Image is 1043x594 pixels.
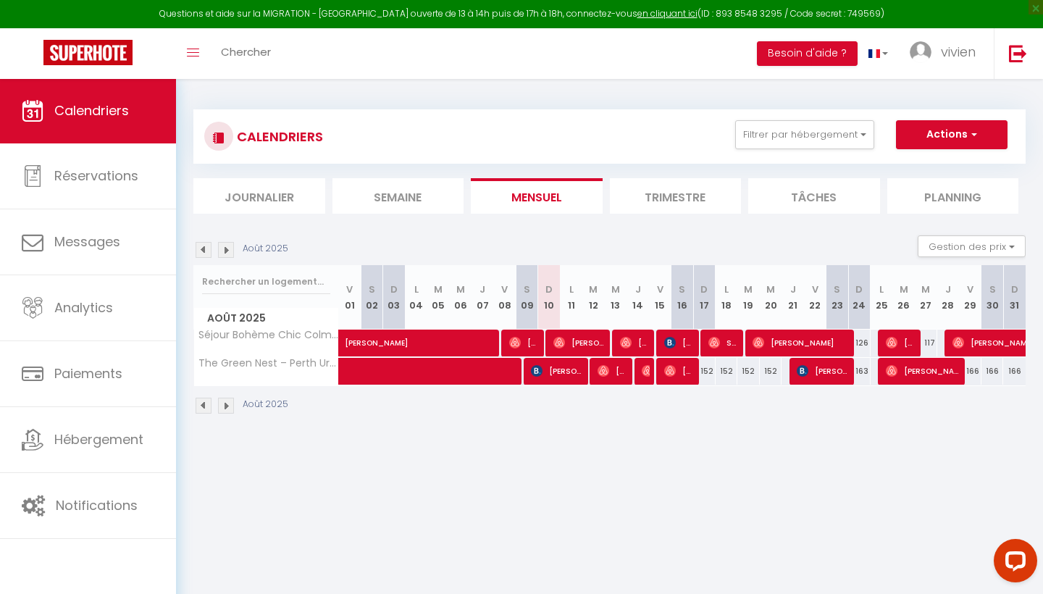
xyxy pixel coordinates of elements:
img: ... [910,41,931,63]
span: [PERSON_NAME] [886,357,960,385]
div: 166 [1003,358,1026,385]
span: [PERSON_NAME] [753,329,850,356]
span: [PERSON_NAME] [664,357,694,385]
span: [PERSON_NAME] [797,357,849,385]
span: Hébergement [54,430,143,448]
abbr: D [700,283,708,296]
th: 20 [760,265,782,330]
abbr: L [879,283,884,296]
abbr: S [369,283,375,296]
th: 10 [538,265,561,330]
li: Mensuel [471,178,603,214]
abbr: J [479,283,485,296]
abbr: M [900,283,908,296]
abbr: D [855,283,863,296]
th: 02 [361,265,383,330]
span: [PERSON_NAME] [531,357,583,385]
abbr: S [834,283,840,296]
div: 117 [915,330,937,356]
abbr: D [545,283,553,296]
th: 23 [826,265,849,330]
abbr: M [434,283,443,296]
div: 163 [848,358,871,385]
li: Semaine [332,178,464,214]
span: Notifications [56,496,138,514]
th: 12 [582,265,605,330]
abbr: M [921,283,930,296]
th: 31 [1003,265,1026,330]
abbr: M [766,283,775,296]
div: 152 [737,358,760,385]
li: Planning [887,178,1019,214]
th: 24 [848,265,871,330]
th: 16 [671,265,693,330]
iframe: LiveChat chat widget [982,533,1043,594]
th: 15 [649,265,671,330]
th: 21 [782,265,804,330]
th: 11 [560,265,582,330]
span: Réservations [54,167,138,185]
a: ... vivien [899,28,994,79]
img: logout [1009,44,1027,62]
abbr: S [989,283,996,296]
abbr: V [346,283,353,296]
th: 19 [737,265,760,330]
th: 08 [494,265,516,330]
abbr: L [414,283,419,296]
th: 18 [716,265,738,330]
span: [PERSON_NAME] [886,329,916,356]
th: 06 [449,265,472,330]
a: en cliquant ici [637,7,698,20]
span: [PERSON_NAME] [553,329,606,356]
button: Besoin d'aide ? [757,41,858,66]
div: 152 [716,358,738,385]
abbr: V [967,283,973,296]
span: vivien [941,43,976,61]
th: 13 [605,265,627,330]
a: Chercher [210,28,282,79]
th: 05 [427,265,450,330]
span: The Green Nest – Perth Urban Nature Retreat [196,358,341,369]
span: [PERSON_NAME] [345,322,578,349]
p: Août 2025 [243,242,288,256]
th: 28 [937,265,960,330]
span: [PERSON_NAME] [509,329,539,356]
th: 17 [693,265,716,330]
abbr: S [679,283,685,296]
abbr: L [724,283,729,296]
th: 03 [383,265,406,330]
h3: CALENDRIERS [233,120,323,153]
span: Sebastiaan Verschuren [708,329,738,356]
abbr: J [945,283,951,296]
abbr: M [744,283,753,296]
span: Analytics [54,298,113,317]
abbr: V [812,283,818,296]
span: Chercher [221,44,271,59]
abbr: M [589,283,598,296]
th: 26 [892,265,915,330]
span: Calendriers [54,101,129,120]
th: 22 [804,265,826,330]
abbr: J [635,283,641,296]
span: Août 2025 [194,308,338,329]
a: [PERSON_NAME] [339,330,361,357]
div: 152 [760,358,782,385]
li: Tâches [748,178,880,214]
abbr: S [524,283,530,296]
th: 29 [959,265,981,330]
span: [PERSON_NAME] [642,357,649,385]
span: Paiements [54,364,122,382]
p: Août 2025 [243,398,288,411]
th: 14 [627,265,649,330]
th: 07 [472,265,494,330]
li: Journalier [193,178,325,214]
div: 126 [848,330,871,356]
span: Séjour Bohème Chic Colmar Centre & Pièce Secrète [196,330,341,340]
span: Messages [54,233,120,251]
abbr: V [501,283,508,296]
span: [PERSON_NAME] [664,329,694,356]
abbr: M [456,283,465,296]
span: [PERSON_NAME] [620,329,650,356]
abbr: D [390,283,398,296]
